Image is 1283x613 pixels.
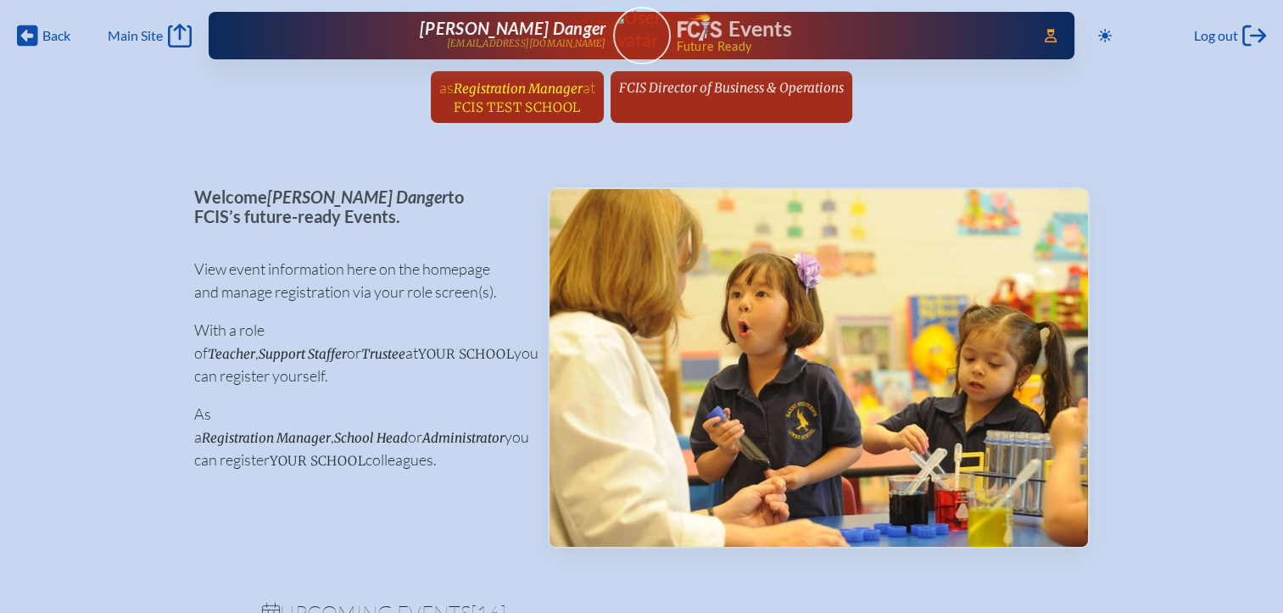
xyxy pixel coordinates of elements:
[432,71,602,123] a: asRegistration ManageratFCIS Test School
[108,24,191,47] a: Main Site
[422,430,505,446] span: Administrator
[108,27,163,44] span: Main Site
[619,80,844,96] span: FCIS Director of Business & Operations
[202,430,331,446] span: Registration Manager
[42,27,70,44] span: Back
[194,403,521,471] p: As a , or you can register colleagues.
[447,38,606,49] p: [EMAIL_ADDRESS][DOMAIN_NAME]
[420,18,605,38] span: [PERSON_NAME] Danger
[613,7,671,64] a: User Avatar
[612,71,851,103] a: FCIS Director of Business & Operations
[334,430,408,446] span: School Head
[270,453,365,469] span: your school
[454,99,580,115] span: FCIS Test School
[263,19,606,53] a: [PERSON_NAME] Danger[EMAIL_ADDRESS][DOMAIN_NAME]
[194,319,521,387] p: With a role of , or at you can register yourself.
[208,346,255,362] span: Teacher
[439,78,454,97] span: as
[583,78,595,97] span: at
[267,187,448,207] span: [PERSON_NAME] Danger
[361,346,405,362] span: Trustee
[549,189,1088,547] img: Events
[194,187,521,226] p: Welcome to FCIS’s future-ready Events.
[418,346,514,362] span: your school
[678,14,1021,53] div: FCIS Events — Future ready
[605,6,678,51] img: User Avatar
[454,81,583,97] span: Registration Manager
[259,346,347,362] span: Support Staffer
[676,41,1020,53] span: Future Ready
[194,258,521,304] p: View event information here on the homepage and manage registration via your role screen(s).
[1194,27,1238,44] span: Log out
